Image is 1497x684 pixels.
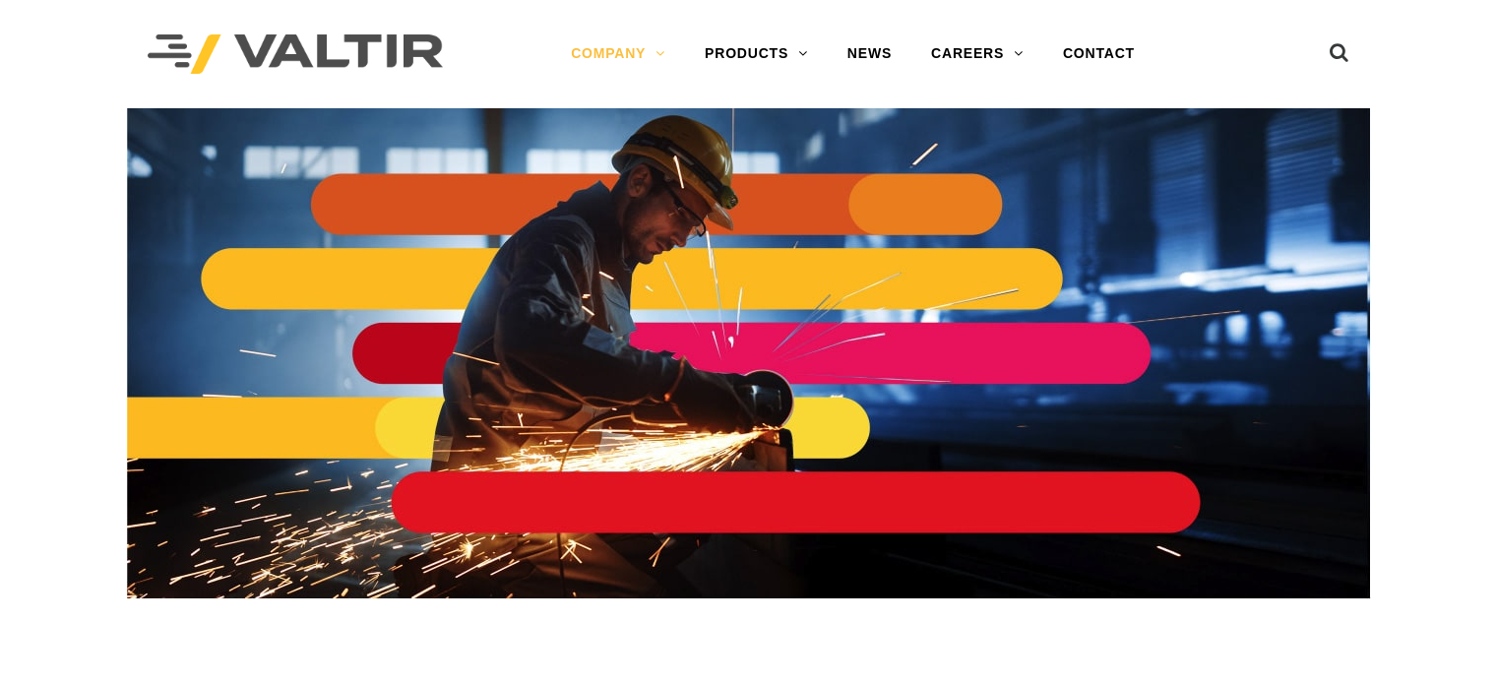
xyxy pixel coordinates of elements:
a: CAREERS [911,34,1043,74]
a: CONTACT [1043,34,1154,74]
img: Valtir [148,34,443,75]
a: NEWS [828,34,911,74]
a: COMPANY [551,34,685,74]
a: PRODUCTS [685,34,828,74]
